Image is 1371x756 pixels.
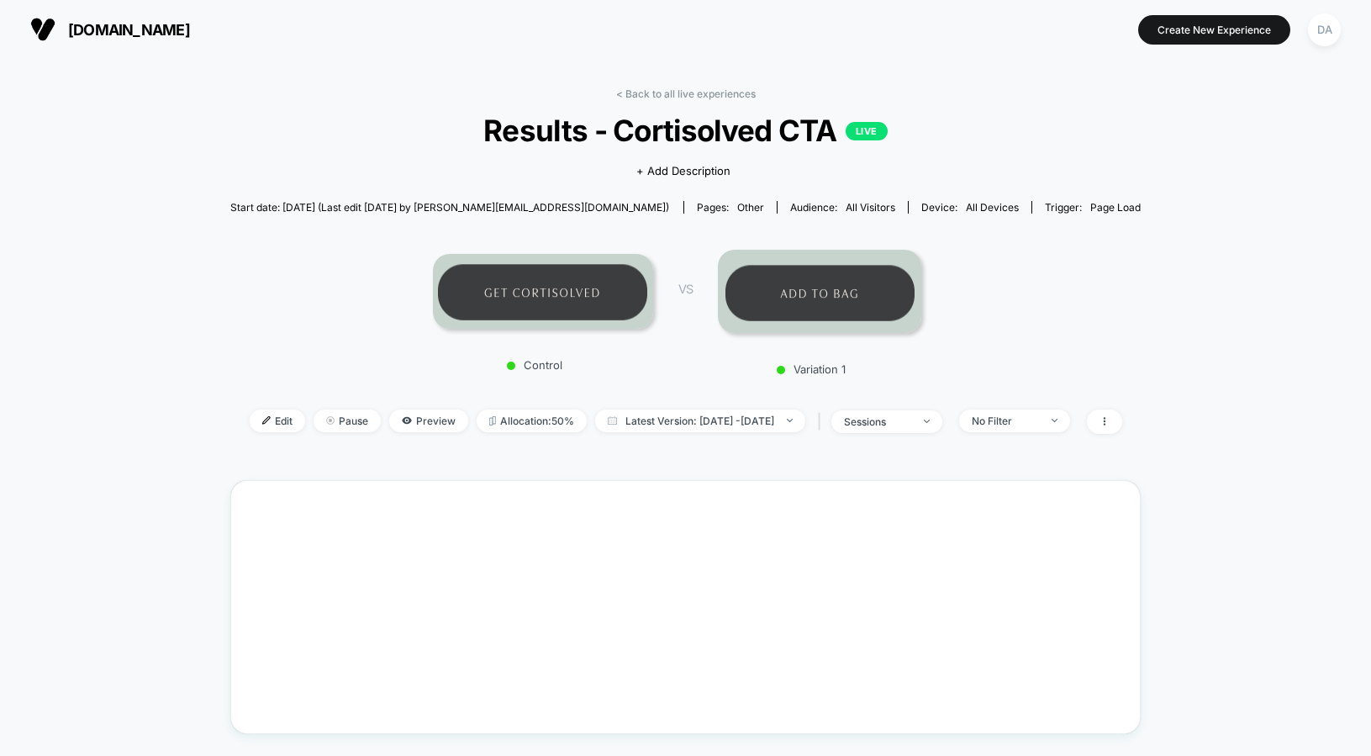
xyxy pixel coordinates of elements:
[489,416,496,426] img: rebalance
[230,201,669,214] span: Start date: [DATE] (Last edit [DATE] by [PERSON_NAME][EMAIL_ADDRESS][DOMAIN_NAME])
[477,410,587,432] span: Allocation: 50%
[787,419,793,422] img: end
[1045,201,1141,214] div: Trigger:
[966,201,1019,214] span: all devices
[737,201,764,214] span: other
[924,420,930,423] img: end
[908,201,1031,214] span: Device:
[25,16,195,43] button: [DOMAIN_NAME]
[30,17,55,42] img: Visually logo
[718,250,921,333] img: Variation 1 main
[697,201,764,214] div: Pages:
[68,21,190,39] span: [DOMAIN_NAME]
[314,410,381,432] span: Pause
[250,410,305,432] span: Edit
[846,201,895,214] span: All Visitors
[595,410,805,432] span: Latest Version: [DATE] - [DATE]
[276,113,1095,148] span: Results - Cortisolved CTA
[636,163,730,180] span: + Add Description
[846,122,888,140] p: LIVE
[1303,13,1346,47] button: DA
[424,358,645,372] p: Control
[616,87,756,100] a: < Back to all live experiences
[1308,13,1341,46] div: DA
[326,416,335,425] img: end
[844,415,911,428] div: sessions
[709,362,913,376] p: Variation 1
[1138,15,1290,45] button: Create New Experience
[1052,419,1057,422] img: end
[262,416,271,425] img: edit
[972,415,1039,427] div: No Filter
[433,254,653,329] img: Control main
[608,416,617,425] img: calendar
[814,410,831,434] span: |
[678,282,692,296] span: VS
[389,410,468,432] span: Preview
[1090,201,1141,214] span: Page Load
[790,201,895,214] div: Audience:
